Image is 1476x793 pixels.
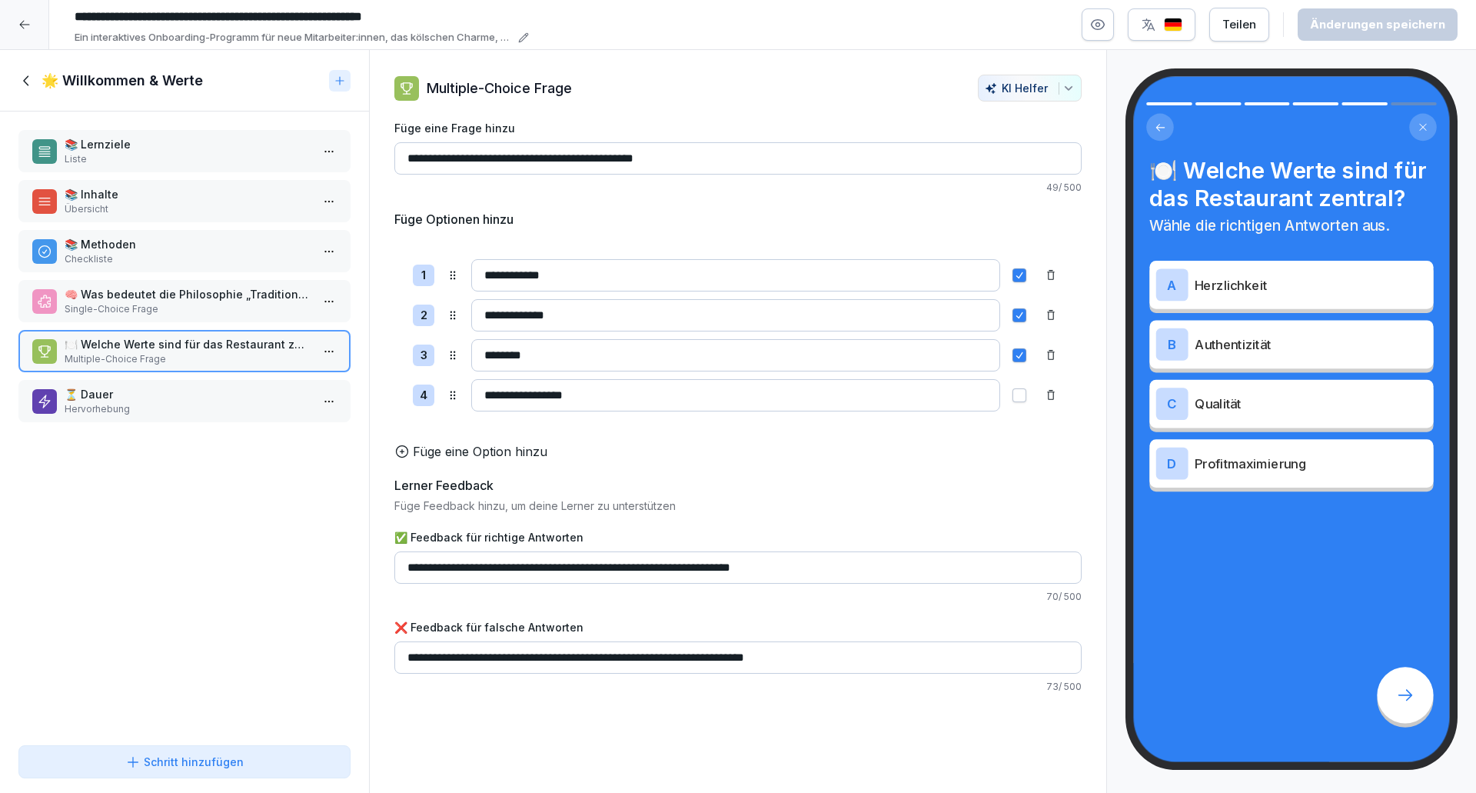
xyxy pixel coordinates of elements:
h4: 🍽️ Welche Werte sind für das Restaurant zentral? [1149,157,1433,212]
h1: 🌟 Willkommen & Werte [42,72,203,90]
label: ✅ Feedback für richtige Antworten [394,529,1082,545]
p: 2 [421,307,427,325]
p: 🧠 Was bedeutet die Philosophie „Tradition met [PERSON_NAME] un neuem Jeschmack“? [65,286,311,302]
p: Füge Feedback hinzu, um deine Lerner zu unterstützen [394,498,1082,514]
div: 🍽️ Welche Werte sind für das Restaurant zentral?Multiple-Choice Frage [18,330,351,372]
p: Multiple-Choice Frage [427,78,572,98]
div: Schritt hinzufügen [125,754,244,770]
p: B [1168,337,1177,352]
div: ⏳ DauerHervorhebung [18,380,351,422]
p: Füge eine Option hinzu [413,442,547,461]
img: de.svg [1164,18,1182,32]
div: Änderungen speichern [1310,16,1445,33]
p: Ein interaktives Onboarding-Programm für neue Mitarbeiter:innen, das kölschen Charme, Werte und T... [75,30,514,45]
button: Teilen [1209,8,1269,42]
button: Änderungen speichern [1298,8,1458,41]
p: Qualität [1195,395,1427,414]
p: Authentizität [1195,335,1427,354]
p: 📚 Lernziele [65,136,311,152]
p: Single-Choice Frage [65,302,311,316]
p: Herzlichkeit [1195,275,1427,295]
p: Checkliste [65,252,311,266]
div: Teilen [1222,16,1256,33]
p: 🍽️ Welche Werte sind für das Restaurant zentral? [65,336,311,352]
p: 3 [421,347,427,365]
p: 4 [420,387,427,405]
div: 📚 InhalteÜbersicht [18,180,351,222]
div: 🧠 Was bedeutet die Philosophie „Tradition met [PERSON_NAME] un neuem Jeschmack“?Single-Choice Frage [18,280,351,322]
p: 73 / 500 [394,680,1082,694]
p: 1 [421,267,426,285]
p: 📚 Inhalte [65,186,311,202]
div: 📚 LernzieleListe [18,130,351,172]
p: Multiple-Choice Frage [65,352,311,366]
label: ❌ Feedback für falsche Antworten [394,619,1082,635]
label: Füge eine Frage hinzu [394,120,1082,136]
button: Schritt hinzufügen [18,745,351,778]
h5: Lerner Feedback [394,476,494,495]
div: 📚 MethodenCheckliste [18,230,351,272]
p: Liste [65,152,311,166]
p: 49 / 500 [394,181,1082,195]
p: 📚 Methoden [65,236,311,252]
p: Profitmaximierung [1195,454,1427,473]
p: A [1167,278,1177,292]
p: 70 / 500 [394,590,1082,604]
button: KI Helfer [978,75,1082,102]
h5: Füge Optionen hinzu [394,210,514,228]
p: ⏳ Dauer [65,386,311,402]
div: KI Helfer [985,82,1075,95]
p: Hervorhebung [65,402,311,416]
p: C [1167,397,1177,411]
p: Übersicht [65,202,311,216]
p: Wähle die richtigen Antworten aus. [1149,215,1433,236]
p: D [1167,456,1177,471]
